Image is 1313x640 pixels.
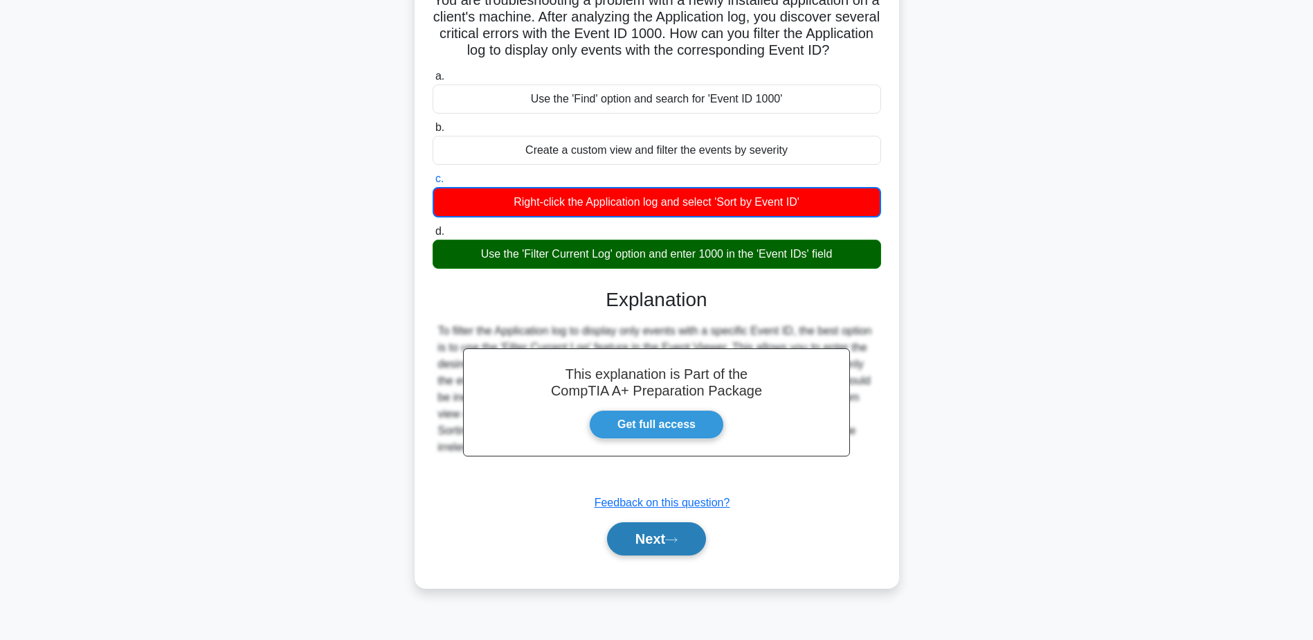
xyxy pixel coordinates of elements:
[435,225,444,237] span: d.
[595,497,730,508] a: Feedback on this question?
[433,187,881,217] div: Right-click the Application log and select 'Sort by Event ID'
[435,121,444,133] span: b.
[589,410,724,439] a: Get full access
[435,172,444,184] span: c.
[433,240,881,269] div: Use the 'Filter Current Log' option and enter 1000 in the 'Event IDs' field
[433,85,881,114] div: Use the 'Find' option and search for 'Event ID 1000'
[433,136,881,165] div: Create a custom view and filter the events by severity
[435,70,444,82] span: a.
[438,323,876,456] div: To filter the Application log to display only events with a specific Event ID, the best option is...
[441,288,873,312] h3: Explanation
[607,522,706,555] button: Next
